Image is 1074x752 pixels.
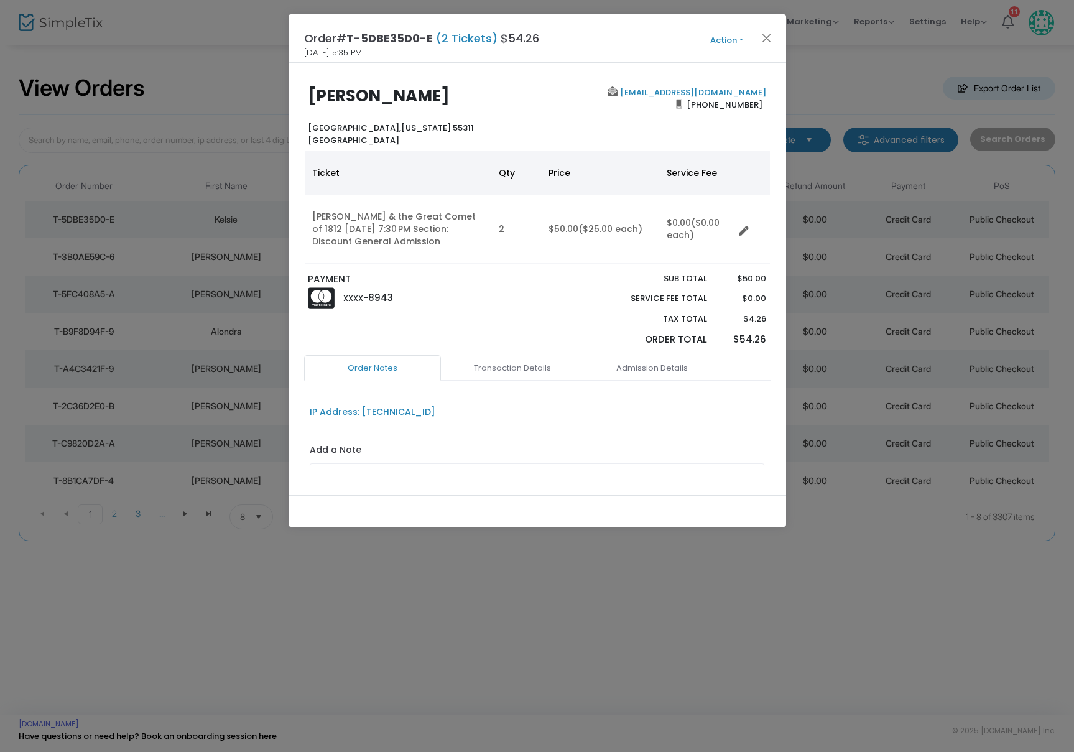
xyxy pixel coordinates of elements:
[602,272,708,285] p: Sub total
[343,293,363,304] span: XXXX
[305,195,491,264] td: [PERSON_NAME] & the Great Comet of 1812 [DATE] 7:30 PM Section: Discount General Admission
[720,272,766,285] p: $50.00
[584,355,721,381] a: Admission Details
[682,95,766,114] span: [PHONE_NUMBER]
[433,30,501,46] span: (2 Tickets)
[308,272,531,287] p: PAYMENT
[690,34,764,47] button: Action
[305,151,770,264] div: Data table
[308,122,474,146] b: [US_STATE] 55311 [GEOGRAPHIC_DATA]
[305,151,491,195] th: Ticket
[720,313,766,325] p: $4.26
[578,223,642,235] span: ($25.00 each)
[758,30,774,46] button: Close
[491,151,541,195] th: Qty
[308,85,450,107] b: [PERSON_NAME]
[444,355,581,381] a: Transaction Details
[659,151,734,195] th: Service Fee
[304,30,539,47] h4: Order# $54.26
[304,355,441,381] a: Order Notes
[602,333,708,347] p: Order Total
[720,333,766,347] p: $54.26
[659,195,734,264] td: $0.00
[667,216,720,241] span: ($0.00 each)
[618,86,766,98] a: [EMAIL_ADDRESS][DOMAIN_NAME]
[541,151,659,195] th: Price
[346,30,433,46] span: T-5DBE35D0-E
[720,292,766,305] p: $0.00
[308,122,401,134] span: [GEOGRAPHIC_DATA],
[363,291,393,304] span: -8943
[304,47,362,59] span: [DATE] 5:35 PM
[602,313,708,325] p: Tax Total
[541,195,659,264] td: $50.00
[310,406,435,419] div: IP Address: [TECHNICAL_ID]
[491,195,541,264] td: 2
[602,292,708,305] p: Service Fee Total
[310,443,361,460] label: Add a Note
